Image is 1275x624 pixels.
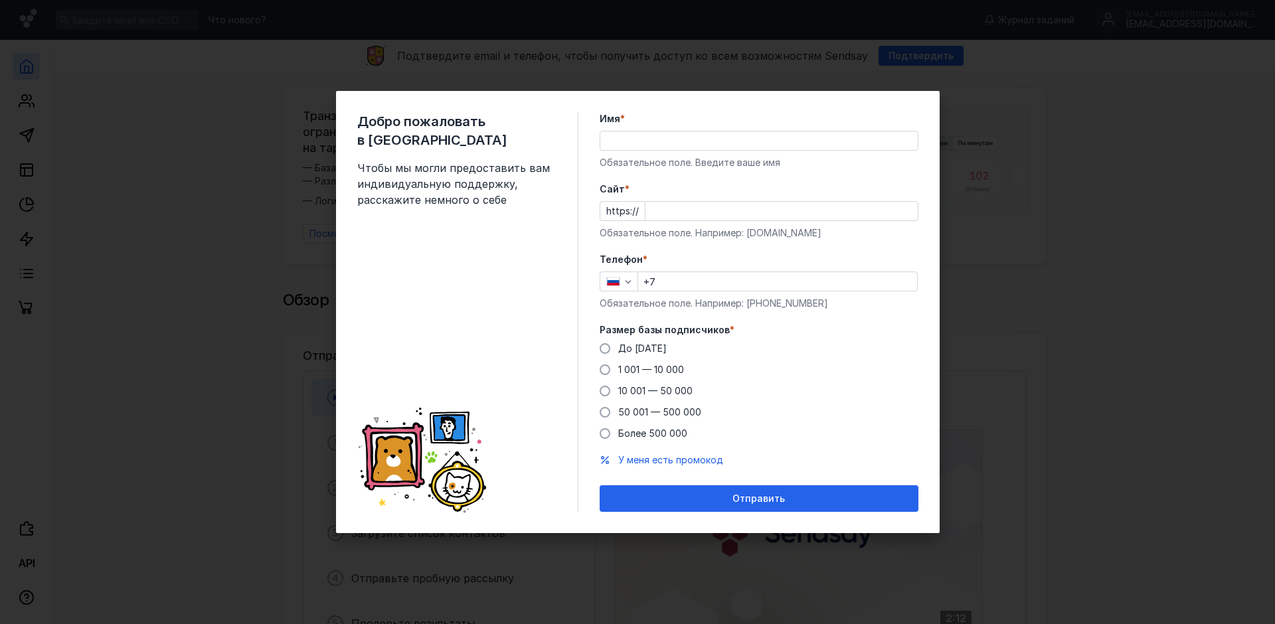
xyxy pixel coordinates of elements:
[618,385,693,396] span: 10 001 — 50 000
[357,112,556,149] span: Добро пожаловать в [GEOGRAPHIC_DATA]
[600,112,620,125] span: Имя
[618,428,687,439] span: Более 500 000
[618,453,723,467] button: У меня есть промокод
[618,343,667,354] span: До [DATE]
[618,364,684,375] span: 1 001 — 10 000
[600,226,918,240] div: Обязательное поле. Например: [DOMAIN_NAME]
[600,323,730,337] span: Размер базы подписчиков
[600,183,625,196] span: Cайт
[600,253,643,266] span: Телефон
[618,454,723,465] span: У меня есть промокод
[600,156,918,169] div: Обязательное поле. Введите ваше имя
[732,493,785,505] span: Отправить
[618,406,701,418] span: 50 001 — 500 000
[600,485,918,512] button: Отправить
[357,160,556,208] span: Чтобы мы могли предоставить вам индивидуальную поддержку, расскажите немного о себе
[600,297,918,310] div: Обязательное поле. Например: [PHONE_NUMBER]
